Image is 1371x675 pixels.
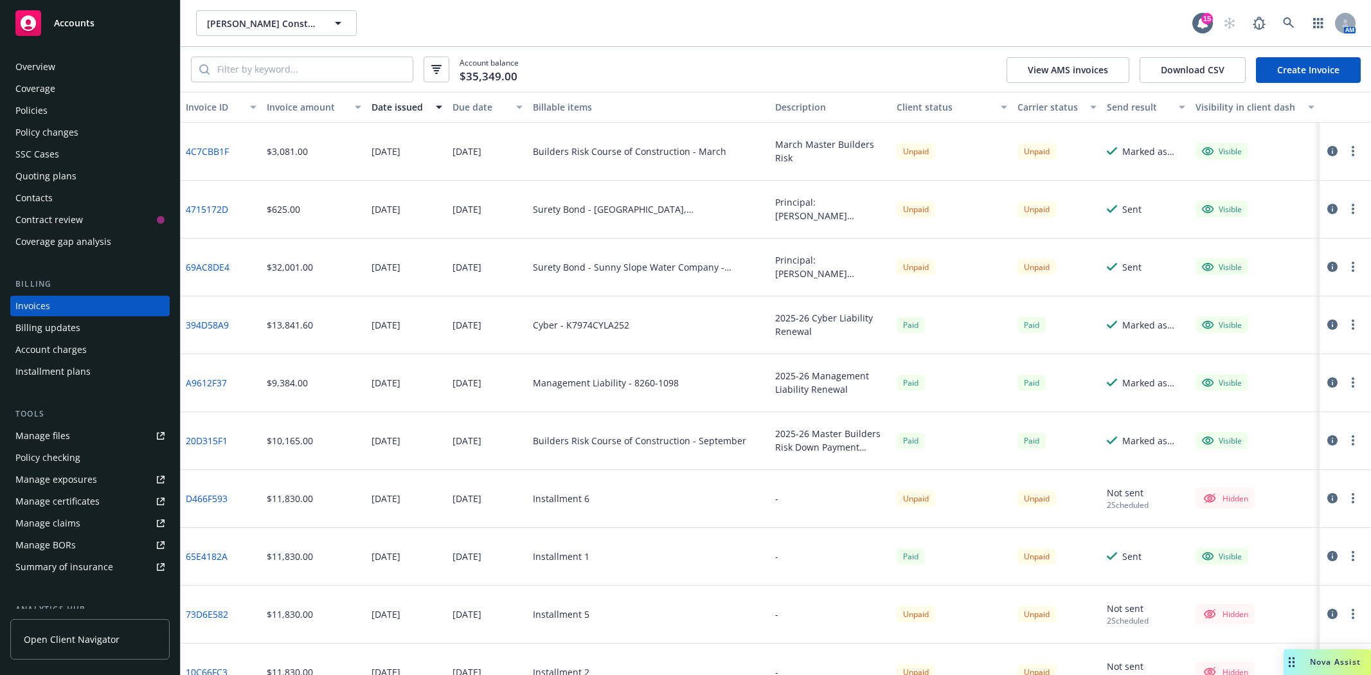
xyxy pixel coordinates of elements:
[1122,434,1185,447] div: Marked as sent
[181,92,262,123] button: Invoice ID
[1017,317,1046,333] div: Paid
[15,122,78,143] div: Policy changes
[10,188,170,208] a: Contacts
[15,447,80,468] div: Policy checking
[453,492,481,505] div: [DATE]
[10,166,170,186] a: Quoting plans
[186,492,228,505] a: D466F593
[10,5,170,41] a: Accounts
[533,376,679,390] div: Management Liability - 8260-1098
[533,145,726,158] div: Builders Risk Course of Construction - March
[1122,376,1185,390] div: Marked as sent
[15,144,59,165] div: SSC Cases
[1246,10,1272,36] a: Report a Bug
[1202,145,1242,157] div: Visible
[15,535,76,555] div: Manage BORs
[453,376,481,390] div: [DATE]
[15,188,53,208] div: Contacts
[10,339,170,360] a: Account charges
[10,122,170,143] a: Policy changes
[453,100,509,114] div: Due date
[775,138,886,165] div: March Master Builders Risk
[199,64,210,75] svg: Search
[453,318,481,332] div: [DATE]
[10,603,170,616] div: Analytics hub
[897,606,935,622] div: Unpaid
[1217,10,1242,36] a: Start snowing
[1122,145,1185,158] div: Marked as sent
[186,434,228,447] a: 20D315F1
[1122,260,1142,274] div: Sent
[1107,660,1143,673] div: Not sent
[453,260,481,274] div: [DATE]
[372,318,400,332] div: [DATE]
[453,203,481,216] div: [DATE]
[1017,375,1046,391] span: Paid
[775,253,886,280] div: Principal: [PERSON_NAME] Construction Co., Inc. Obligee: Sunny Slope Water Company Bond Amount: $...
[10,144,170,165] a: SSC Cases
[10,57,170,77] a: Overview
[372,550,400,563] div: [DATE]
[533,550,589,563] div: Installment 1
[10,469,170,490] a: Manage exposures
[1107,486,1143,500] div: Not sent
[897,100,994,114] div: Client status
[1201,13,1213,24] div: 15
[15,57,55,77] div: Overview
[1017,143,1056,159] div: Unpaid
[1284,649,1300,675] div: Drag to move
[54,18,94,28] span: Accounts
[892,92,1013,123] button: Client status
[453,145,481,158] div: [DATE]
[775,195,886,222] div: Principal: [PERSON_NAME] Construction Co., Inc. Obligee: City of [GEOGRAPHIC_DATA], [GEOGRAPHIC_D...
[533,260,765,274] div: Surety Bond - Sunny Slope Water Company - Reservoir No. 4 Rehabilitation Project. ([PERSON_NAME] ...
[267,607,313,621] div: $11,830.00
[267,492,313,505] div: $11,830.00
[1202,203,1242,215] div: Visible
[10,408,170,420] div: Tools
[1107,602,1143,615] div: Not sent
[10,278,170,291] div: Billing
[897,548,925,564] span: Paid
[775,550,778,563] div: -
[10,210,170,230] a: Contract review
[1202,377,1242,388] div: Visible
[186,318,229,332] a: 394D58A9
[267,550,313,563] div: $11,830.00
[10,78,170,99] a: Coverage
[775,492,778,505] div: -
[10,513,170,534] a: Manage claims
[267,100,347,114] div: Invoice amount
[267,145,308,158] div: $3,081.00
[10,361,170,382] a: Installment plans
[15,361,91,382] div: Installment plans
[1202,319,1242,330] div: Visible
[10,535,170,555] a: Manage BORs
[15,469,97,490] div: Manage exposures
[1305,10,1331,36] a: Switch app
[210,57,413,82] input: Filter by keyword...
[267,318,313,332] div: $13,841.60
[10,318,170,338] a: Billing updates
[453,607,481,621] div: [DATE]
[1190,92,1320,123] button: Visibility in client dash
[460,68,517,85] span: $35,349.00
[15,491,100,512] div: Manage certificates
[897,375,925,391] div: Paid
[267,434,313,447] div: $10,165.00
[1017,433,1046,449] span: Paid
[1017,259,1056,275] div: Unpaid
[1202,550,1242,562] div: Visible
[528,92,770,123] button: Billable items
[15,557,113,577] div: Summary of insurance
[1017,606,1056,622] div: Unpaid
[1196,100,1300,114] div: Visibility in client dash
[366,92,447,123] button: Date issued
[533,318,629,332] div: Cyber - K7974CYLA252
[775,427,886,454] div: 2025-26 Master Builders Risk Down Payment Invoice
[1122,203,1142,216] div: Sent
[453,434,481,447] div: [DATE]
